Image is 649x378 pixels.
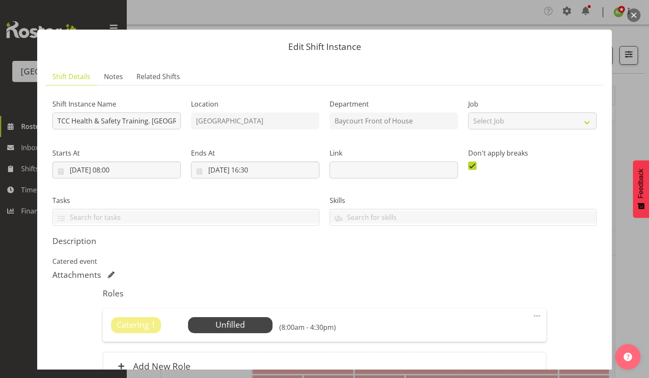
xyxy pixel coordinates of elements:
button: Feedback - Show survey [633,160,649,218]
span: Unfilled [215,319,245,330]
input: Shift Instance Name [52,112,181,129]
input: Click to select... [191,162,319,178]
label: Starts At [52,148,181,158]
label: Tasks [52,195,319,205]
label: Location [191,99,319,109]
h6: (8:00am - 4:30pm) [279,323,336,331]
label: Ends At [191,148,319,158]
h5: Roles [103,288,546,299]
span: Related Shifts [136,71,180,82]
h5: Description [52,236,597,246]
label: Skills [330,195,597,205]
span: Shift Details [52,71,90,82]
label: Department [330,99,458,109]
input: Click to select... [52,162,181,178]
span: Notes [104,71,123,82]
span: Feedback [637,169,645,198]
label: Job [468,99,597,109]
img: help-xxl-2.png [624,353,632,361]
label: Don't apply breaks [468,148,597,158]
p: Edit Shift Instance [46,42,603,51]
span: Catering 1 [117,319,155,331]
label: Shift Instance Name [52,99,181,109]
label: Link [330,148,458,158]
h5: Attachments [52,270,101,280]
input: Search for skills [330,211,596,224]
p: Catered event [52,256,597,266]
h6: Add New Role [133,361,191,372]
input: Search for tasks [53,211,319,224]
